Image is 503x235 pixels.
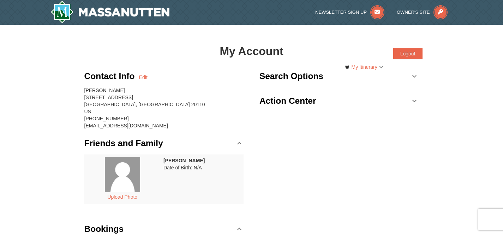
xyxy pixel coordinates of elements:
a: Edit [139,74,148,81]
h3: Contact Info [84,69,139,83]
a: Search Options [259,66,419,87]
button: Logout [393,48,423,59]
button: Upload Photo [103,192,141,201]
td: Date of Birth: N/A [161,154,244,204]
span: Newsletter Sign Up [315,10,367,15]
h3: Search Options [259,69,323,83]
h3: Action Center [259,94,316,108]
a: My Itinerary [340,62,388,72]
h1: My Account [81,44,423,58]
span: Owner's Site [397,10,430,15]
a: Action Center [259,90,419,112]
a: Owner's Site [397,10,448,15]
div: [PERSON_NAME] [STREET_ADDRESS] [GEOGRAPHIC_DATA], [GEOGRAPHIC_DATA] 20110 US [PHONE_NUMBER] [EMAI... [84,87,244,129]
strong: [PERSON_NAME] [163,158,205,163]
h3: Friends and Family [84,136,163,150]
a: Massanutten Resort [50,1,170,23]
img: placeholder.jpg [105,157,140,192]
a: Friends and Family [84,133,244,154]
a: Newsletter Sign Up [315,10,384,15]
img: Massanutten Resort Logo [50,1,170,23]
